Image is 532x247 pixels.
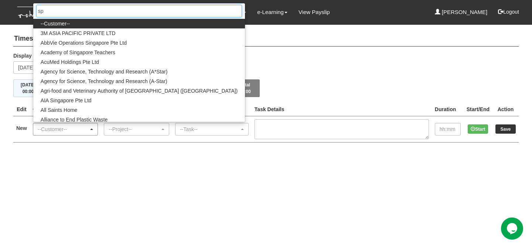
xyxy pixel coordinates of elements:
[13,31,519,47] h4: Timesheets
[13,79,519,97] div: Timesheet Week Summary
[38,126,89,133] div: --Customer--
[41,58,99,66] span: AcuMed Holdings Pte Ltd
[435,4,488,21] a: [PERSON_NAME]
[432,103,464,116] th: Duration
[13,103,30,116] th: Edit
[41,49,115,56] span: Academy of Singapore Teachers
[464,103,492,116] th: Start/End
[30,103,101,116] th: Client
[252,103,432,116] th: Task Details
[41,68,168,75] span: Agency for Science, Technology and Research (A*Star)
[41,116,108,123] span: Alliance to End Plastic Waste
[41,97,92,104] span: AIA Singapore Pte Ltd
[104,123,169,135] button: --Project--
[41,30,116,37] span: 3M ASIA PACIFIC PRIVATE LTD
[435,123,461,135] input: hh:mm
[109,126,160,133] div: --Project--
[175,123,249,135] button: --Task--
[41,78,167,85] span: Agency for Science, Technology and Research (A-Star)
[36,5,242,17] input: Search
[468,124,488,134] button: Start
[180,126,239,133] div: --Task--
[299,4,330,21] a: View Payslip
[493,3,524,21] button: Logout
[33,123,98,135] button: --Customer--
[495,124,516,134] input: Save
[501,217,525,240] iframe: chat widget
[41,39,127,47] span: AbbVie Operations Singapore Pte Ltd
[13,79,43,97] button: [DATE]00:00
[492,103,519,116] th: Action
[257,4,287,21] a: e-Learning
[23,89,34,94] span: 00:00
[41,106,78,114] span: All Saints Home
[41,20,70,27] span: --Customer--
[239,89,251,94] span: 00:00
[13,52,61,59] label: Display the week of
[16,124,27,132] label: New
[41,87,238,95] span: Agri-food and Veterinary Authority of [GEOGRAPHIC_DATA] ([GEOGRAPHIC_DATA])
